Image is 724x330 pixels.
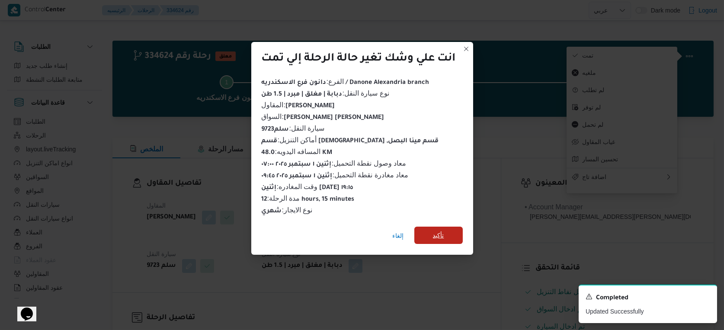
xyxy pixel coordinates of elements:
div: Notification [586,292,710,304]
span: المقاول : [262,101,335,109]
span: نوع سيارة النقل : [262,90,389,97]
span: مدة الرحلة : [262,195,355,202]
b: شهري [262,208,282,215]
span: Completed [596,293,628,304]
span: أماكن التنزيل : [262,136,439,144]
button: تأكيد [414,227,463,244]
b: [PERSON_NAME] [PERSON_NAME] [284,115,384,122]
b: دانون فرع الاسكندريه / Danone Alexandria branch [262,80,429,87]
span: نوع الايجار : [262,206,313,214]
p: Updated Successfully [586,307,710,316]
b: إثنين ١ سبتمبر ٢٠٢٥ ٠٩:٤٥ [262,173,333,180]
b: دبابة | مغلق | مبرد | 1.5 طن [262,91,343,98]
b: 48.0 KM [262,150,333,157]
b: قسم [DEMOGRAPHIC_DATA] ,قسم مينا البصل [262,138,439,145]
b: إثنين [DATE] ١٩:١٥ [262,185,353,192]
b: إثنين ١ سبتمبر ٢٠٢٥ ٠٧:٠٠ [262,161,332,168]
span: سيارة النقل : [262,125,325,132]
span: تأكيد [433,230,444,240]
span: المسافه اليدويه : [262,148,333,155]
div: انت علي وشك تغير حالة الرحلة إلي تمت [262,52,456,66]
b: [PERSON_NAME] [285,103,335,110]
button: Closes this modal window [461,44,471,54]
span: وقت المغادره : [262,183,353,190]
span: السواق : [262,113,384,120]
iframe: chat widget [9,295,36,321]
span: الفرع : [262,78,429,85]
span: معاد مغادرة نقطة التحميل : [262,171,409,179]
span: إلغاء [393,231,404,241]
b: 12 hours, 15 minutes [262,196,355,203]
button: إلغاء [389,227,407,244]
b: سلم9723 [262,126,289,133]
span: معاد وصول نقطة التحميل : [262,160,407,167]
